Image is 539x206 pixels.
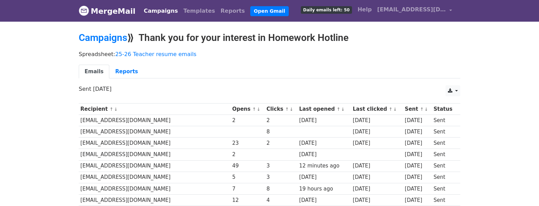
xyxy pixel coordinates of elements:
[353,128,401,136] div: [DATE]
[79,32,127,43] a: Campaigns
[79,51,460,58] p: Spreadsheet:
[405,173,430,181] div: [DATE]
[301,6,352,14] span: Daily emails left: 50
[252,107,256,112] a: ↑
[114,107,118,112] a: ↓
[420,107,424,112] a: ↑
[353,162,401,170] div: [DATE]
[79,126,231,138] td: [EMAIL_ADDRESS][DOMAIN_NAME]
[297,104,351,115] th: Last opened
[353,173,401,181] div: [DATE]
[266,117,296,124] div: 2
[424,107,428,112] a: ↓
[374,3,455,19] a: [EMAIL_ADDRESS][DOMAIN_NAME]
[232,117,263,124] div: 2
[79,138,231,149] td: [EMAIL_ADDRESS][DOMAIN_NAME]
[232,151,263,159] div: 2
[337,107,340,112] a: ↑
[232,162,263,170] div: 49
[79,183,231,194] td: [EMAIL_ADDRESS][DOMAIN_NAME]
[266,128,296,136] div: 8
[432,160,456,172] td: Sent
[353,196,401,204] div: [DATE]
[266,139,296,147] div: 2
[79,172,231,183] td: [EMAIL_ADDRESS][DOMAIN_NAME]
[218,4,248,18] a: Reports
[432,183,456,194] td: Sent
[109,65,144,79] a: Reports
[405,196,430,204] div: [DATE]
[299,173,349,181] div: [DATE]
[405,139,430,147] div: [DATE]
[79,32,460,44] h2: ⟫ Thank you for your interest in Homework Hotline
[351,104,403,115] th: Last clicked
[257,107,261,112] a: ↓
[79,6,89,16] img: MergeMail logo
[353,117,401,124] div: [DATE]
[405,151,430,159] div: [DATE]
[79,85,460,93] p: Sent [DATE]
[266,162,296,170] div: 3
[299,117,349,124] div: [DATE]
[250,6,288,16] a: Open Gmail
[432,172,456,183] td: Sent
[299,162,349,170] div: 12 minutes ago
[299,151,349,159] div: [DATE]
[432,104,456,115] th: Status
[180,4,218,18] a: Templates
[393,107,397,112] a: ↓
[432,126,456,138] td: Sent
[115,51,196,57] a: 25-26 Teacher resume emails
[299,139,349,147] div: [DATE]
[353,185,401,193] div: [DATE]
[266,185,296,193] div: 8
[403,104,432,115] th: Sent
[232,173,263,181] div: 5
[405,128,430,136] div: [DATE]
[432,138,456,149] td: Sent
[405,185,430,193] div: [DATE]
[266,196,296,204] div: 4
[232,139,263,147] div: 23
[110,107,113,112] a: ↑
[79,4,135,18] a: MergeMail
[79,115,231,126] td: [EMAIL_ADDRESS][DOMAIN_NAME]
[289,107,293,112] a: ↓
[141,4,180,18] a: Campaigns
[299,185,349,193] div: 19 hours ago
[432,115,456,126] td: Sent
[432,194,456,206] td: Sent
[341,107,345,112] a: ↓
[298,3,355,17] a: Daily emails left: 50
[79,149,231,160] td: [EMAIL_ADDRESS][DOMAIN_NAME]
[79,65,109,79] a: Emails
[353,139,401,147] div: [DATE]
[232,185,263,193] div: 7
[232,196,263,204] div: 12
[299,196,349,204] div: [DATE]
[355,3,374,17] a: Help
[79,160,231,172] td: [EMAIL_ADDRESS][DOMAIN_NAME]
[79,194,231,206] td: [EMAIL_ADDRESS][DOMAIN_NAME]
[265,104,297,115] th: Clicks
[79,104,231,115] th: Recipient
[432,149,456,160] td: Sent
[377,6,446,14] span: [EMAIL_ADDRESS][DOMAIN_NAME]
[405,162,430,170] div: [DATE]
[389,107,393,112] a: ↑
[285,107,289,112] a: ↑
[266,173,296,181] div: 3
[231,104,265,115] th: Opens
[405,117,430,124] div: [DATE]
